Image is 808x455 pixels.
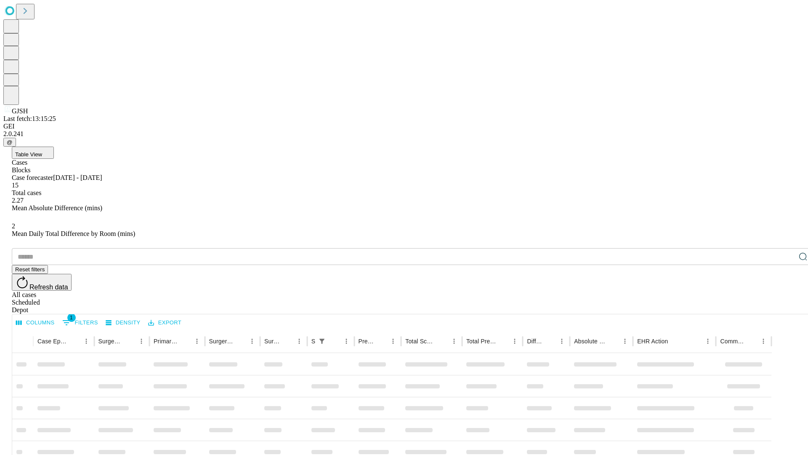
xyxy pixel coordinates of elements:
button: Sort [329,335,340,347]
span: 1 [67,313,76,322]
button: Menu [556,335,568,347]
button: Show filters [60,316,100,329]
div: Difference [527,338,543,345]
button: Sort [375,335,387,347]
button: Sort [497,335,509,347]
button: Menu [293,335,305,347]
span: @ [7,139,13,145]
span: 2 [12,222,15,230]
button: Density [104,316,143,329]
span: Mean Absolute Difference (mins) [12,204,102,211]
span: Table View [15,151,42,158]
button: Sort [282,335,293,347]
button: Menu [340,335,352,347]
button: Menu [80,335,92,347]
span: 15 [12,182,19,189]
button: Menu [619,335,631,347]
div: Total Scheduled Duration [405,338,436,345]
div: 2.0.241 [3,130,805,138]
span: GJSH [12,107,28,115]
button: Menu [509,335,521,347]
button: Sort [436,335,448,347]
button: Sort [669,335,680,347]
button: Table View [12,147,54,159]
div: GEI [3,123,805,130]
span: Last fetch: 13:15:25 [3,115,56,122]
div: EHR Action [637,338,668,345]
button: Refresh data [12,274,72,291]
span: Refresh data [29,284,68,291]
span: [DATE] - [DATE] [53,174,102,181]
span: Total cases [12,189,41,196]
button: Export [146,316,183,329]
button: Sort [746,335,757,347]
button: Sort [544,335,556,347]
div: Surgeon Name [98,338,123,345]
div: 1 active filter [316,335,328,347]
button: Sort [179,335,191,347]
div: Case Epic Id [37,338,68,345]
button: Sort [124,335,136,347]
span: Mean Daily Total Difference by Room (mins) [12,230,135,237]
span: 2.27 [12,197,24,204]
button: @ [3,138,16,147]
button: Menu [702,335,714,347]
div: Surgery Name [209,338,234,345]
button: Sort [69,335,80,347]
div: Predicted In Room Duration [359,338,375,345]
button: Menu [448,335,460,347]
span: Reset filters [15,266,45,273]
div: Total Predicted Duration [466,338,497,345]
div: Scheduled In Room Duration [311,338,315,345]
span: Case forecaster [12,174,53,181]
button: Select columns [14,316,57,329]
button: Menu [757,335,769,347]
button: Sort [607,335,619,347]
div: Absolute Difference [574,338,606,345]
button: Menu [246,335,258,347]
button: Reset filters [12,265,48,274]
button: Menu [387,335,399,347]
div: Surgery Date [264,338,281,345]
button: Sort [234,335,246,347]
button: Menu [191,335,203,347]
div: Comments [720,338,744,345]
button: Menu [136,335,147,347]
div: Primary Service [154,338,178,345]
button: Show filters [316,335,328,347]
